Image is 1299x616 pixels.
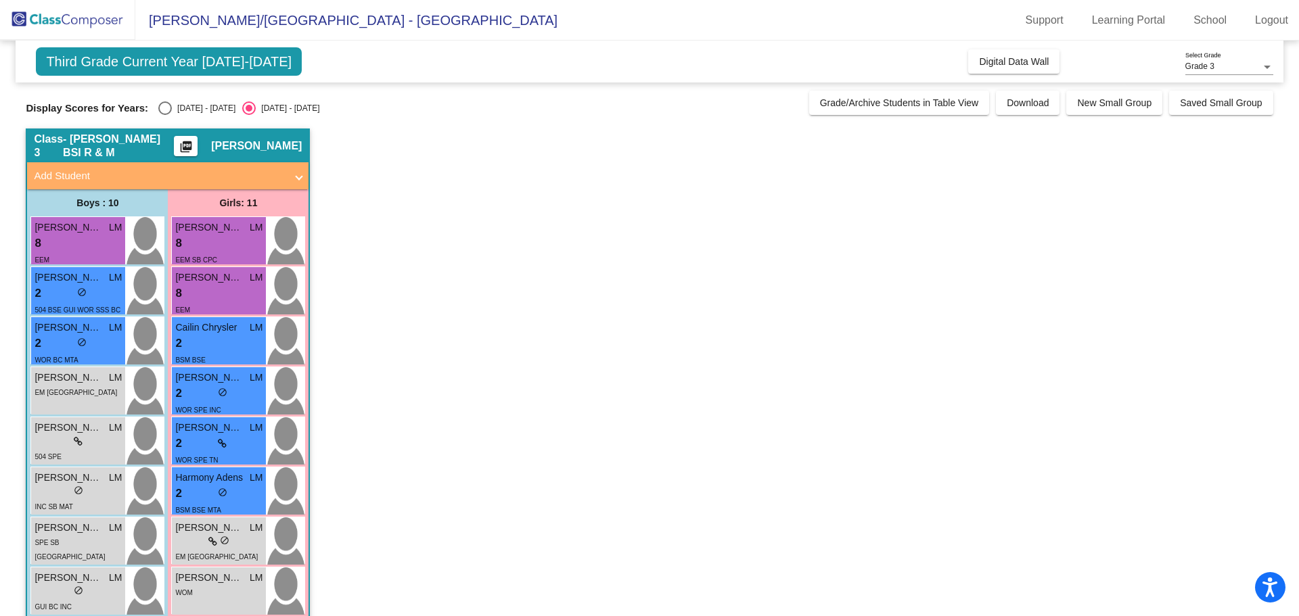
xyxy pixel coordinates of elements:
mat-panel-title: Add Student [34,168,286,184]
span: 2 [175,335,181,352]
span: INC SB MAT [35,503,72,511]
a: Support [1015,9,1074,31]
span: Third Grade Current Year [DATE]-[DATE] [36,47,302,76]
mat-expansion-panel-header: Add Student [27,162,309,189]
span: [PERSON_NAME] [35,421,102,435]
span: WOR SPE TN [175,456,218,464]
span: [PERSON_NAME] [175,421,243,435]
span: [PERSON_NAME] [175,521,243,535]
mat-radio-group: Select an option [158,101,319,115]
span: [PERSON_NAME] [35,321,102,335]
span: LM [109,571,122,585]
span: Harmony Adens [175,471,243,485]
a: Learning Portal [1081,9,1177,31]
span: [PERSON_NAME] [175,270,243,285]
span: 504 SPE [GEOGRAPHIC_DATA] [35,453,105,475]
span: LM [109,371,122,385]
button: Print Students Details [174,136,198,156]
button: New Small Group [1066,91,1162,115]
span: EEM [35,256,49,264]
div: [DATE] - [DATE] [172,102,235,114]
span: New Small Group [1077,97,1152,108]
span: 504 BSE GUI WOR SSS BC TN [35,306,120,328]
span: Download [1007,97,1049,108]
span: do_not_disturb_alt [77,337,87,347]
span: EEM [175,306,190,314]
button: Grade/Archive Students in Table View [809,91,990,115]
span: 8 [175,235,181,252]
span: EEM SB CPC [175,256,217,264]
span: LM [109,270,122,285]
span: [PERSON_NAME] [35,371,102,385]
span: 2 [35,335,41,352]
span: Grade 3 [1185,62,1214,71]
span: [PERSON_NAME] [35,571,102,585]
button: Download [996,91,1059,115]
span: LM [250,270,263,285]
span: [PERSON_NAME] [175,371,243,385]
span: Digital Data Wall [979,56,1049,67]
span: 2 [175,435,181,452]
div: Girls: 11 [168,189,309,216]
span: do_not_disturb_alt [77,287,87,297]
span: BSM BSE MTA [175,506,221,514]
span: LM [109,220,122,235]
span: Class 3 [34,133,63,160]
span: 8 [175,285,181,302]
button: Saved Small Group [1169,91,1273,115]
span: [PERSON_NAME] [35,220,102,235]
span: LM [250,371,263,385]
span: do_not_disturb_alt [74,586,83,595]
span: LM [109,471,122,485]
span: [PERSON_NAME] [35,471,102,485]
span: Saved Small Group [1180,97,1262,108]
span: [PERSON_NAME] [35,270,102,285]
div: Boys : 10 [27,189,168,216]
span: LM [250,471,263,485]
span: 8 [35,235,41,252]
a: School [1183,9,1237,31]
span: 2 [35,285,41,302]
span: LM [250,521,263,535]
span: - [PERSON_NAME] BSI R & M [63,133,174,160]
span: Display Scores for Years: [26,102,148,114]
span: WOM [175,589,193,596]
span: WOR SPE INC [175,406,221,414]
button: Digital Data Wall [968,49,1059,74]
span: do_not_disturb_alt [220,536,229,545]
a: Logout [1244,9,1299,31]
span: 2 [175,385,181,402]
span: GUI BC INC [35,603,71,611]
span: Cailin Chrysler [175,321,243,335]
span: LM [109,421,122,435]
span: LM [250,220,263,235]
div: [DATE] - [DATE] [256,102,319,114]
span: [PERSON_NAME]/[GEOGRAPHIC_DATA] - [GEOGRAPHIC_DATA] [135,9,557,31]
span: [PERSON_NAME] [175,571,243,585]
span: do_not_disturb_alt [218,488,227,497]
span: BSM BSE [GEOGRAPHIC_DATA] [175,356,246,378]
span: do_not_disturb_alt [218,387,227,397]
span: [PERSON_NAME] [175,220,243,235]
span: do_not_disturb_alt [74,485,83,495]
span: EM [GEOGRAPHIC_DATA] [35,389,117,396]
span: LM [250,321,263,335]
span: [PERSON_NAME] [35,521,102,535]
span: SPE SB [GEOGRAPHIC_DATA] [35,539,105,561]
span: [PERSON_NAME] [211,139,302,153]
span: 2 [175,485,181,502]
span: LM [250,571,263,585]
span: EM [GEOGRAPHIC_DATA] [175,553,258,561]
span: LM [109,321,122,335]
span: LM [109,521,122,535]
span: LM [250,421,263,435]
span: WOR BC MTA [35,356,78,364]
mat-icon: picture_as_pdf [178,140,194,159]
span: Grade/Archive Students in Table View [820,97,979,108]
